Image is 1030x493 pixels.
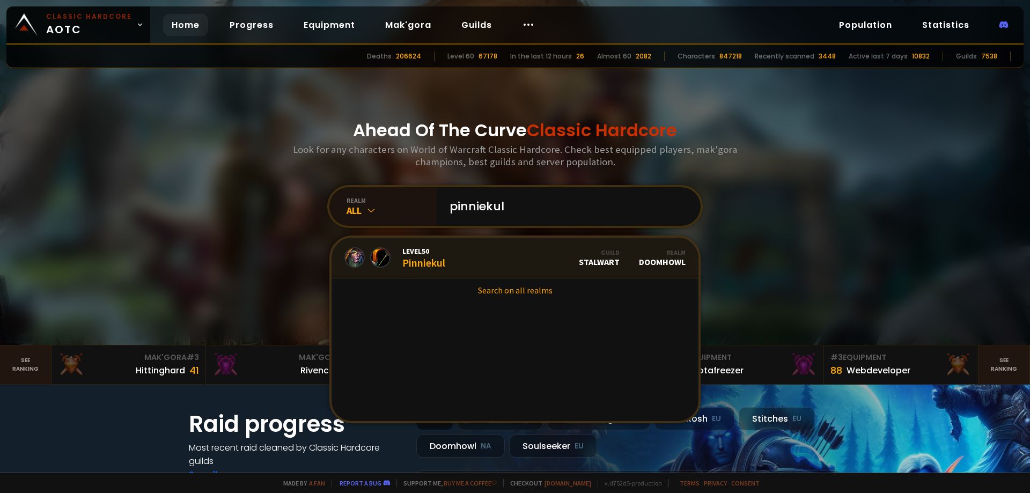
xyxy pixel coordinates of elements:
a: Report a bug [340,479,381,487]
div: Stitches [739,407,815,430]
div: 88 [830,363,842,378]
div: 847218 [719,51,742,61]
a: #2Equipment88Notafreezer [669,345,824,384]
h1: Raid progress [189,407,403,441]
div: Doomhowl [416,435,505,458]
h3: Look for any characters on World of Warcraft Classic Hardcore. Check best equipped players, mak'g... [289,143,741,168]
a: Buy me a coffee [444,479,497,487]
a: Progress [221,14,282,36]
a: #3Equipment88Webdeveloper [824,345,979,384]
div: Level 60 [447,51,474,61]
div: In the last 12 hours [510,51,572,61]
div: Mak'Gora [58,352,199,363]
div: 7538 [981,51,997,61]
a: Seeranking [979,345,1030,384]
div: Webdeveloper [847,364,910,377]
div: All [347,204,437,217]
div: Rivench [300,364,334,377]
a: a fan [309,479,325,487]
a: Classic HardcoreAOTC [6,6,150,43]
small: EU [712,414,721,424]
a: Search on all realms [332,278,698,302]
a: Consent [731,479,760,487]
div: Nek'Rosh [654,407,734,430]
div: 26 [576,51,584,61]
div: 67178 [479,51,497,61]
input: Search a character... [443,187,688,226]
a: See all progress [189,468,259,481]
div: realm [347,196,437,204]
span: Support me, [396,479,497,487]
span: # 3 [187,352,199,363]
a: Privacy [704,479,727,487]
div: Characters [678,51,715,61]
div: Stalwart [579,248,620,267]
span: Checkout [503,479,591,487]
a: Guilds [453,14,501,36]
a: Mak'gora [377,14,440,36]
a: Mak'Gora#2Rivench100 [206,345,360,384]
div: Pinniekul [402,246,445,269]
a: Terms [680,479,700,487]
div: Realm [639,248,686,256]
div: 3448 [819,51,836,61]
div: Deaths [367,51,392,61]
small: EU [575,441,584,452]
div: Active last 7 days [849,51,908,61]
span: Classic Hardcore [527,118,677,142]
div: Equipment [676,352,817,363]
div: Mak'Gora [212,352,354,363]
small: NA [481,441,491,452]
h1: Ahead Of The Curve [353,117,677,143]
small: EU [792,414,801,424]
h4: Most recent raid cleaned by Classic Hardcore guilds [189,441,403,468]
span: v. d752d5 - production [598,479,662,487]
a: Mak'Gora#3Hittinghard41 [51,345,206,384]
div: Almost 60 [597,51,631,61]
div: Recently scanned [755,51,814,61]
div: 2082 [636,51,651,61]
span: AOTC [46,12,132,38]
a: Equipment [295,14,364,36]
div: Soulseeker [509,435,597,458]
div: Equipment [830,352,972,363]
a: Home [163,14,208,36]
div: Guilds [956,51,977,61]
div: 206624 [396,51,421,61]
a: Population [830,14,901,36]
small: Classic Hardcore [46,12,132,21]
a: Level50PinniekulGuildStalwartRealmDoomhowl [332,238,698,278]
div: 41 [189,363,199,378]
div: 10832 [912,51,930,61]
a: [DOMAIN_NAME] [545,479,591,487]
a: Statistics [914,14,978,36]
div: Notafreezer [692,364,744,377]
span: Made by [277,479,325,487]
span: Level 50 [402,246,445,256]
div: Guild [579,248,620,256]
div: Doomhowl [639,248,686,267]
div: Hittinghard [136,364,185,377]
span: # 3 [830,352,843,363]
